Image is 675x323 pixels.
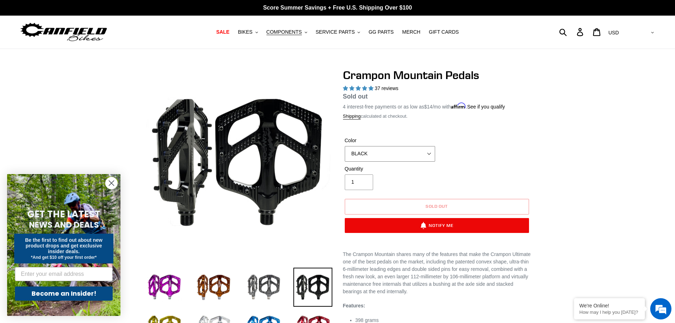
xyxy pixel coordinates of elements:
[266,29,302,35] span: COMPONENTS
[213,27,233,37] a: SALE
[31,255,96,260] span: *And get $10 off your first order*
[426,204,448,209] span: Sold out
[369,29,394,35] span: GG PARTS
[451,103,466,109] span: Affirm
[429,29,459,35] span: GIFT CARDS
[563,24,581,40] input: Search
[216,29,229,35] span: SALE
[343,113,531,120] div: calculated at checkout.
[365,27,397,37] a: GG PARTS
[579,310,640,315] p: How may I help you today?
[345,137,435,144] label: Color
[343,113,361,119] a: Shipping
[343,303,365,308] strong: Features:
[579,303,640,308] div: We're Online!
[293,268,332,307] img: Load image into Gallery viewer, stealth
[244,268,283,307] img: Load image into Gallery viewer, grey
[234,27,261,37] button: BIKES
[238,29,252,35] span: BIKES
[345,199,529,215] button: Sold out
[316,29,355,35] span: SERVICE PARTS
[343,251,531,295] p: The Crampon Mountain shares many of the features that make the Crampon Ultimate one of the best p...
[15,267,113,281] input: Enter your email address
[194,268,233,307] img: Load image into Gallery viewer, bronze
[343,85,375,91] span: 4.97 stars
[343,93,368,100] span: Sold out
[425,27,462,37] a: GIFT CARDS
[424,104,432,110] span: $14
[343,68,531,82] h1: Crampon Mountain Pedals
[345,218,529,233] button: Notify Me
[402,29,420,35] span: MERCH
[25,237,103,254] span: Be the first to find out about new product drops and get exclusive insider deals.
[345,165,435,173] label: Quantity
[105,177,118,189] button: Close dialog
[375,85,398,91] span: 37 reviews
[145,268,184,307] img: Load image into Gallery viewer, purple
[15,286,113,301] button: Become an Insider!
[467,104,505,110] a: See if you qualify - Learn more about Affirm Financing (opens in modal)
[29,219,99,230] span: NEWS AND DEALS
[312,27,364,37] button: SERVICE PARTS
[27,208,100,221] span: GET THE LATEST
[343,101,505,111] p: 4 interest-free payments or as low as /mo with .
[399,27,424,37] a: MERCH
[19,21,108,43] img: Canfield Bikes
[263,27,311,37] button: COMPONENTS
